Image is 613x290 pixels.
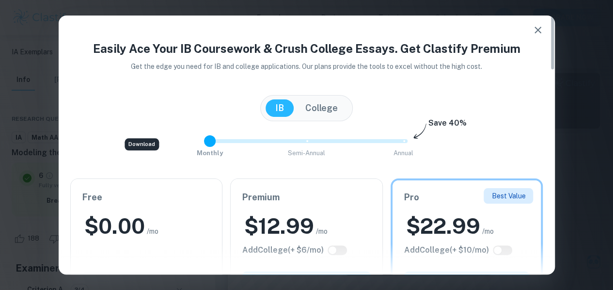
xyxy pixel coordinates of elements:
[288,149,325,157] span: Semi-Annual
[413,123,426,140] img: subscription-arrow.svg
[244,212,314,241] h2: $ 12.99
[125,138,159,150] div: Download
[70,40,543,57] h4: Easily Ace Your IB Coursework & Crush College Essays. Get Clastify Premium
[491,191,525,201] p: Best Value
[242,191,371,204] h6: Premium
[197,149,223,157] span: Monthly
[296,99,347,117] button: College
[82,191,211,204] h6: Free
[316,226,328,237] span: /mo
[147,226,158,237] span: /mo
[266,99,294,117] button: IB
[117,61,496,72] p: Get the edge you need for IB and college applications. Our plans provide the tools to excel witho...
[482,226,494,237] span: /mo
[84,212,145,241] h2: $ 0.00
[428,117,467,134] h6: Save 40%
[406,212,480,241] h2: $ 22.99
[404,191,530,204] h6: Pro
[393,149,413,157] span: Annual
